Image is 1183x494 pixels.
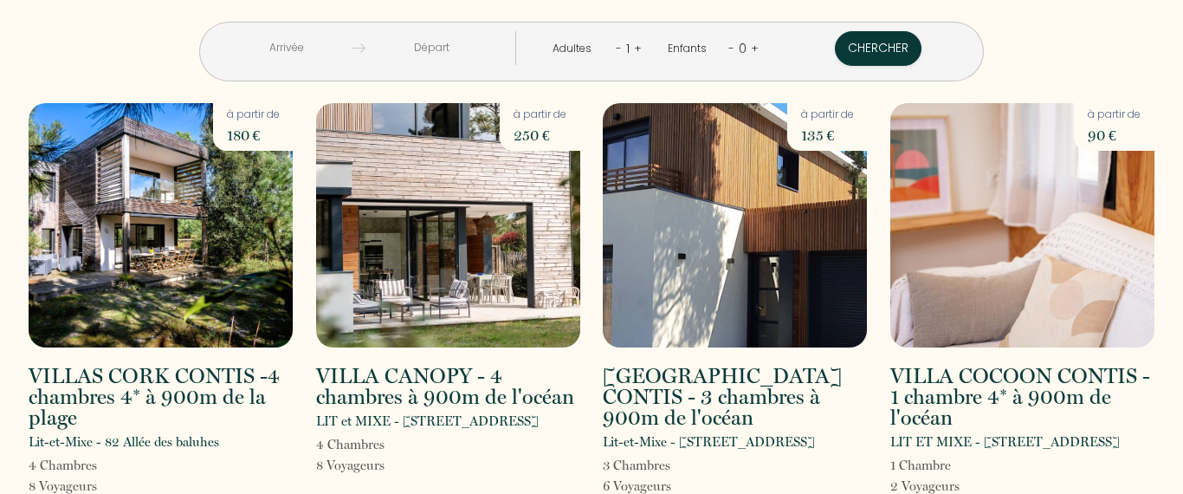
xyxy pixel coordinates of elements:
p: 4 Chambre [29,455,97,476]
input: Départ [365,31,498,65]
h2: VILLA COCOON CONTIS - 1 chambre 4* à 900m de l'océan [890,366,1154,428]
p: 1 Chambre [890,455,960,476]
p: 135 € [801,123,854,147]
p: à partir de [801,107,854,123]
button: Chercher [835,31,921,66]
input: Arrivée [220,31,352,65]
h2: VILLAS CORK CONTIS -4 chambres 4* à 900m de la plage [29,366,293,428]
p: Lit-et-Mixe - 82 Allée des baluhes [29,432,219,452]
span: s [665,458,670,473]
h2: VILLA CANOPY - 4 chambres à 900m de l'océan [316,366,580,407]
span: s [954,478,960,494]
h2: [GEOGRAPHIC_DATA] CONTIS - 3 chambres à 900m de l'océan [603,366,867,428]
img: guests [352,42,365,55]
p: 3 Chambre [603,455,671,476]
p: LIT et MIXE - [STREET_ADDRESS] [316,411,539,432]
p: 250 € [514,123,566,147]
img: rental-image [29,103,293,348]
p: LIT ET MIXE - [STREET_ADDRESS] [890,432,1120,452]
p: à partir de [1088,107,1141,123]
img: rental-image [316,103,580,348]
div: Enfants [668,41,713,57]
div: Adultes [553,41,598,57]
span: s [379,458,385,473]
p: 180 € [227,123,280,147]
a: + [634,40,642,56]
img: rental-image [603,103,867,348]
p: 8 Voyageur [316,455,385,476]
div: 1 [622,35,634,62]
p: 90 € [1088,123,1141,147]
img: rental-image [890,103,1154,348]
span: s [92,458,97,473]
span: s [666,478,671,494]
span: s [92,478,97,494]
p: à partir de [227,107,280,123]
div: 0 [734,35,751,62]
p: 4 Chambre [316,434,385,455]
a: - [616,40,622,56]
a: - [728,40,734,56]
span: s [379,437,385,452]
a: + [751,40,759,56]
p: Lit-et-Mixe - [STREET_ADDRESS] [603,432,815,452]
p: à partir de [514,107,566,123]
